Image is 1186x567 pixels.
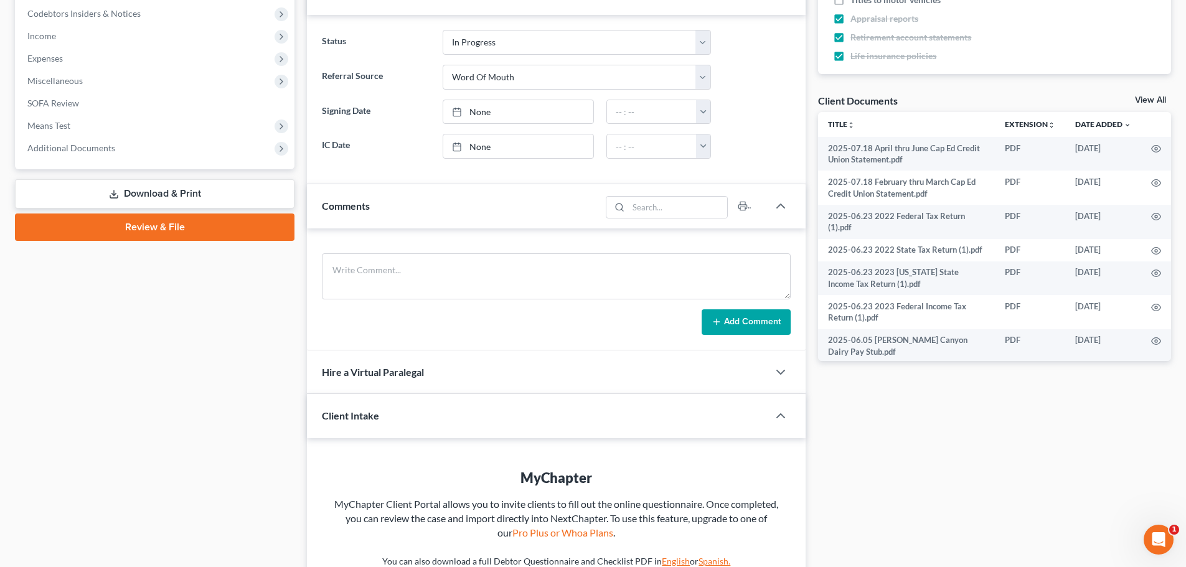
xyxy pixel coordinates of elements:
span: Client Intake [322,410,379,421]
a: Pro Plus or Whoa Plans [512,527,613,538]
a: Titleunfold_more [828,119,855,129]
span: Income [27,30,56,41]
span: Miscellaneous [27,75,83,86]
td: 2025-07.18 April thru June Cap Ed Credit Union Statement.pdf [818,137,995,171]
i: unfold_more [847,121,855,129]
td: [DATE] [1065,261,1141,296]
label: Referral Source [316,65,436,90]
a: Spanish. [699,556,730,566]
span: Hire a Virtual Paralegal [322,366,424,378]
a: Date Added expand_more [1075,119,1131,129]
a: View All [1135,96,1166,105]
input: -- : -- [607,134,697,158]
span: SOFA Review [27,98,79,108]
td: [DATE] [1065,329,1141,363]
span: Comments [322,200,370,212]
span: 1 [1169,525,1179,535]
div: Client Documents [818,94,898,107]
span: Life insurance policies [850,50,936,62]
td: PDF [995,261,1065,296]
td: [DATE] [1065,205,1141,239]
button: Add Comment [702,309,791,335]
td: [DATE] [1065,239,1141,261]
td: 2025-06.23 2022 Federal Tax Return (1).pdf [818,205,995,239]
td: PDF [995,329,1065,363]
input: Search... [629,197,728,218]
div: MyChapter [332,468,781,487]
span: Retirement account statements [850,31,971,44]
td: 2025-07.18 February thru March Cap Ed Credit Union Statement.pdf [818,171,995,205]
td: 2025-06.23 2022 State Tax Return (1).pdf [818,239,995,261]
td: 2025-06.23 2023 [US_STATE] State Income Tax Return (1).pdf [818,261,995,296]
i: expand_more [1124,121,1131,129]
a: SOFA Review [17,92,294,115]
label: IC Date [316,134,436,159]
a: None [443,100,593,124]
td: PDF [995,239,1065,261]
a: Review & File [15,213,294,241]
label: Status [316,30,436,55]
span: Expenses [27,53,63,63]
td: PDF [995,205,1065,239]
td: PDF [995,171,1065,205]
td: [DATE] [1065,137,1141,171]
span: Codebtors Insiders & Notices [27,8,141,19]
span: Appraisal reports [850,12,918,25]
a: English [662,556,690,566]
input: -- : -- [607,100,697,124]
i: unfold_more [1048,121,1055,129]
a: None [443,134,593,158]
td: PDF [995,295,1065,329]
td: [DATE] [1065,295,1141,329]
label: Signing Date [316,100,436,124]
td: 2025-06.05 [PERSON_NAME] Canyon Dairy Pay Stub.pdf [818,329,995,363]
a: Extensionunfold_more [1005,119,1055,129]
a: Download & Print [15,179,294,209]
td: 2025-06.23 2023 Federal Income Tax Return (1).pdf [818,295,995,329]
span: Means Test [27,120,70,131]
td: [DATE] [1065,171,1141,205]
span: MyChapter Client Portal allows you to invite clients to fill out the online questionnaire. Once c... [334,498,778,538]
iframe: Intercom live chat [1144,525,1174,555]
span: Additional Documents [27,143,115,153]
td: PDF [995,137,1065,171]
